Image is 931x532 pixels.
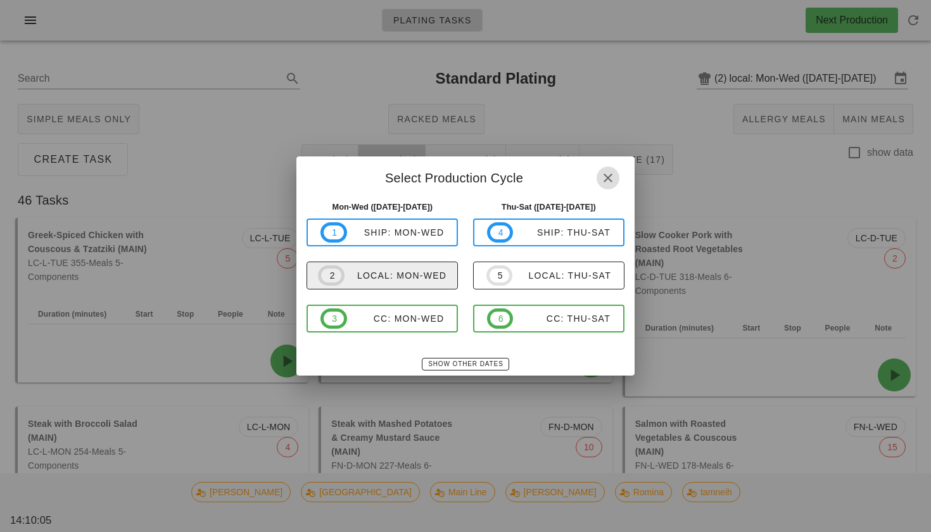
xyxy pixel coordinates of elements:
[307,218,458,246] button: 1ship: Mon-Wed
[329,269,334,282] span: 2
[347,313,445,324] div: CC: Mon-Wed
[513,227,611,237] div: ship: Thu-Sat
[498,225,503,239] span: 4
[307,262,458,289] button: 2local: Mon-Wed
[296,156,634,196] div: Select Production Cycle
[331,225,336,239] span: 1
[513,313,611,324] div: CC: Thu-Sat
[331,312,336,326] span: 3
[345,270,446,281] div: local: Mon-Wed
[332,202,433,212] strong: Mon-Wed ([DATE]-[DATE])
[427,360,503,367] span: Show Other Dates
[473,262,624,289] button: 5local: Thu-Sat
[473,218,624,246] button: 4ship: Thu-Sat
[422,358,509,370] button: Show Other Dates
[502,202,596,212] strong: Thu-Sat ([DATE]-[DATE])
[473,305,624,332] button: 6CC: Thu-Sat
[347,227,445,237] div: ship: Mon-Wed
[307,305,458,332] button: 3CC: Mon-Wed
[497,269,502,282] span: 5
[512,270,611,281] div: local: Thu-Sat
[498,312,503,326] span: 6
